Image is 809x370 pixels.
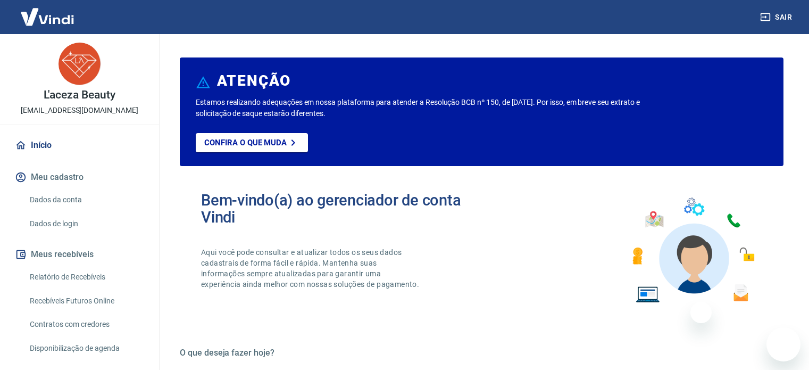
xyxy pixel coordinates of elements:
button: Sair [758,7,796,27]
p: Aqui você pode consultar e atualizar todos os seus dados cadastrais de forma fácil e rápida. Mant... [201,247,421,290]
h5: O que deseja fazer hoje? [180,348,783,358]
button: Meus recebíveis [13,243,146,266]
a: Início [13,134,146,157]
a: Dados da conta [26,189,146,211]
p: Confira o que muda [204,138,287,147]
p: Estamos realizando adequações em nossa plataforma para atender a Resolução BCB nº 150, de [DATE].... [196,97,653,119]
h6: ATENÇÃO [217,76,291,86]
img: 7c0ca893-959d-4bc2-98b6-ae6cb1711eb0.jpeg [59,43,101,85]
button: Meu cadastro [13,166,146,189]
a: Dados de login [26,213,146,235]
iframe: Fechar mensagem [690,302,712,323]
p: [EMAIL_ADDRESS][DOMAIN_NAME] [21,105,138,116]
img: Vindi [13,1,82,33]
a: Contratos com credores [26,314,146,335]
p: L'aceza Beauty [44,89,115,101]
iframe: Botão para abrir a janela de mensagens [766,327,800,361]
a: Disponibilização de agenda [26,338,146,359]
img: Imagem de um avatar masculino com diversos icones exemplificando as funcionalidades do gerenciado... [623,192,762,309]
a: Recebíveis Futuros Online [26,290,146,312]
h2: Bem-vindo(a) ao gerenciador de conta Vindi [201,192,482,226]
a: Relatório de Recebíveis [26,266,146,288]
a: Confira o que muda [196,133,308,152]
